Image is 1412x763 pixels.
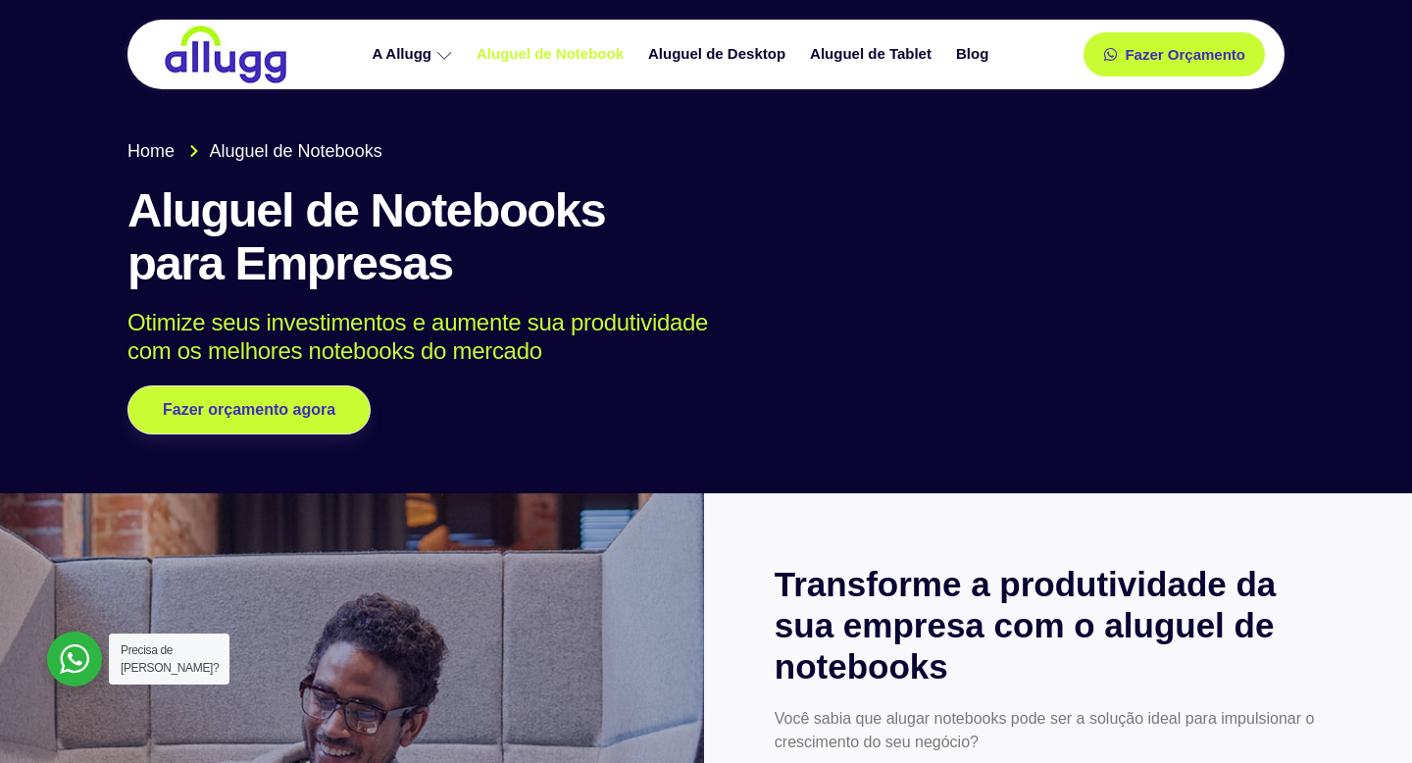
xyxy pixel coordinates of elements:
h1: Aluguel de Notebooks para Empresas [127,184,1285,290]
span: Fazer Orçamento [1125,47,1245,62]
span: Fazer orçamento agora [163,402,335,418]
a: Fazer Orçamento [1084,32,1265,76]
a: Aluguel de Notebook [467,37,638,72]
span: Precisa de [PERSON_NAME]? [121,643,219,675]
h2: Transforme a produtividade da sua empresa com o aluguel de notebooks [775,564,1340,687]
a: Blog [946,37,1003,72]
a: Aluguel de Tablet [800,37,946,72]
a: Fazer orçamento agora [127,385,371,434]
p: Você sabia que alugar notebooks pode ser a solução ideal para impulsionar o crescimento do seu ne... [775,707,1340,754]
span: Aluguel de Notebooks [205,138,382,165]
iframe: Chat Widget [1314,669,1412,763]
img: locação de TI é Allugg [162,25,289,84]
span: Home [127,138,175,165]
a: Aluguel de Desktop [638,37,800,72]
a: A Allugg [362,37,467,72]
p: Otimize seus investimentos e aumente sua produtividade com os melhores notebooks do mercado [127,309,1256,366]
